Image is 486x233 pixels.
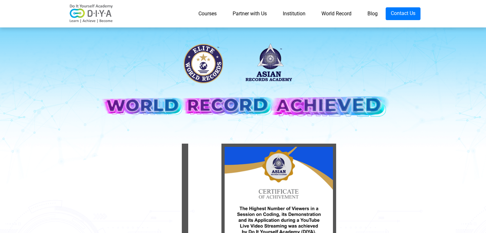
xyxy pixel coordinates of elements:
a: World Record [313,7,359,20]
img: logo-v2.png [66,4,117,23]
img: banner-desk.png [96,38,390,133]
a: Courses [190,7,225,20]
a: Institution [275,7,313,20]
a: Partner with Us [225,7,275,20]
a: Contact Us [386,7,420,20]
a: Blog [359,7,386,20]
